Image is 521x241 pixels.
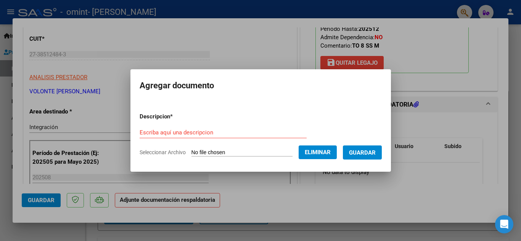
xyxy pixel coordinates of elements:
[349,149,376,156] span: Guardar
[495,215,513,233] div: Open Intercom Messenger
[140,78,382,93] h2: Agregar documento
[305,149,331,156] span: Eliminar
[343,145,382,160] button: Guardar
[299,145,337,159] button: Eliminar
[140,112,212,121] p: Descripcion
[140,149,186,155] span: Seleccionar Archivo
